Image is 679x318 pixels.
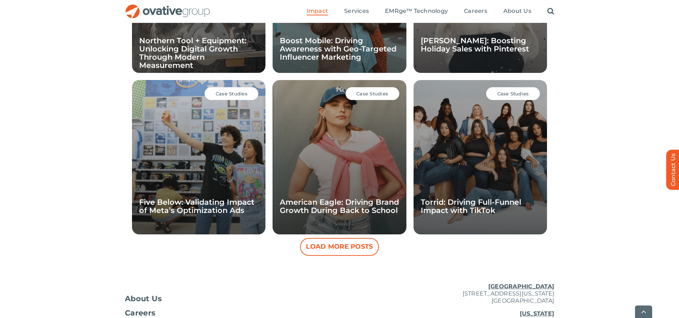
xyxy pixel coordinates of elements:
button: Load More Posts [300,238,379,256]
a: About Us [125,295,268,302]
a: Boost Mobile: Driving Awareness with Geo-Targeted Influencer Marketing [280,36,396,61]
a: Careers [464,8,487,15]
p: [STREET_ADDRESS][US_STATE] [GEOGRAPHIC_DATA] [411,283,554,304]
a: Careers [125,309,268,317]
a: Impact [307,8,328,15]
a: American Eagle: Driving Brand Growth During Back to School [280,198,399,215]
a: Services [344,8,369,15]
span: Careers [125,309,155,317]
a: [PERSON_NAME]: Boosting Holiday Sales with Pinterest [421,36,529,53]
a: About Us [503,8,531,15]
a: EMRge™ Technology [385,8,448,15]
span: About Us [125,295,162,302]
u: [GEOGRAPHIC_DATA] [488,283,554,290]
a: Five Below: Validating Impact of Meta’s Optimization Ads [139,198,254,215]
a: Torrid: Driving Full-Funnel Impact with TikTok [421,198,521,215]
a: Search [547,8,554,15]
a: Northern Tool + Equipment: Unlocking Digital Growth Through Modern Measurement [139,36,246,70]
a: OG_Full_horizontal_RGB [125,4,211,10]
u: [US_STATE] [520,310,554,317]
